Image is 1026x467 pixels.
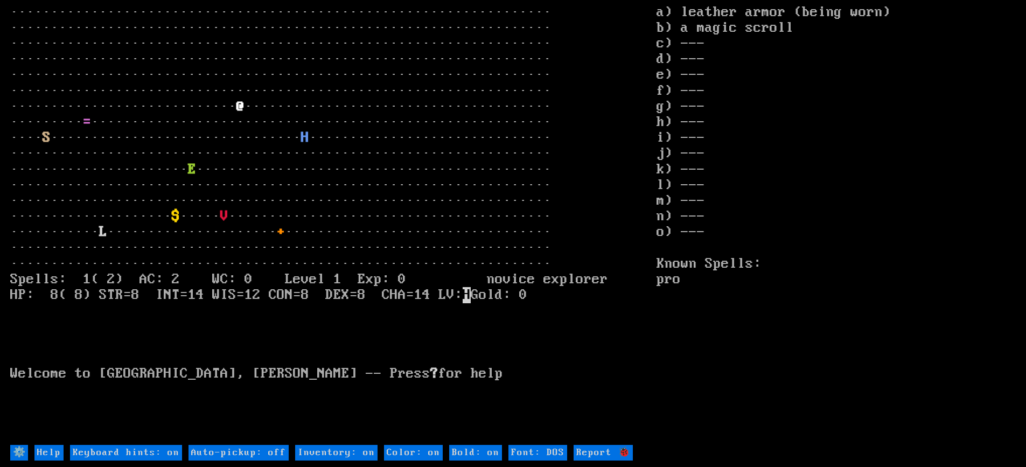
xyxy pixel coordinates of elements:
stats: a) leather armor (being worn) b) a magic scroll c) --- d) --- e) --- f) --- g) --- h) --- i) --- ... [657,5,1016,444]
font: + [277,224,285,240]
input: Keyboard hints: on [70,445,182,461]
input: Bold: on [449,445,502,461]
font: L [99,224,107,240]
font: @ [236,99,245,115]
font: H [301,130,309,146]
mark: H [463,287,471,303]
input: ⚙️ [10,445,28,461]
font: V [220,208,228,225]
input: Help [34,445,64,461]
font: S [43,130,51,146]
font: = [83,114,91,130]
input: Report 🐞 [574,445,633,461]
input: Color: on [384,445,443,461]
font: E [188,162,196,178]
input: Auto-pickup: off [189,445,289,461]
input: Inventory: on [295,445,378,461]
b: ? [430,366,438,382]
input: Font: DOS [508,445,567,461]
font: $ [172,208,180,225]
larn: ··································································· ·····························... [10,5,657,444]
